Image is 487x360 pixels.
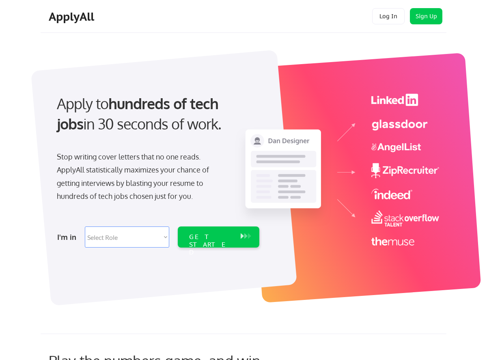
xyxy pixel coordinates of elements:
[57,94,222,133] strong: hundreds of tech jobs
[57,93,256,134] div: Apply to in 30 seconds of work.
[189,233,233,257] div: GET STARTED
[57,150,224,203] div: Stop writing cover letters that no one reads. ApplyAll statistically maximizes your chance of get...
[410,8,442,24] button: Sign Up
[49,10,97,24] div: ApplyAll
[372,8,405,24] button: Log In
[57,231,80,244] div: I'm in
